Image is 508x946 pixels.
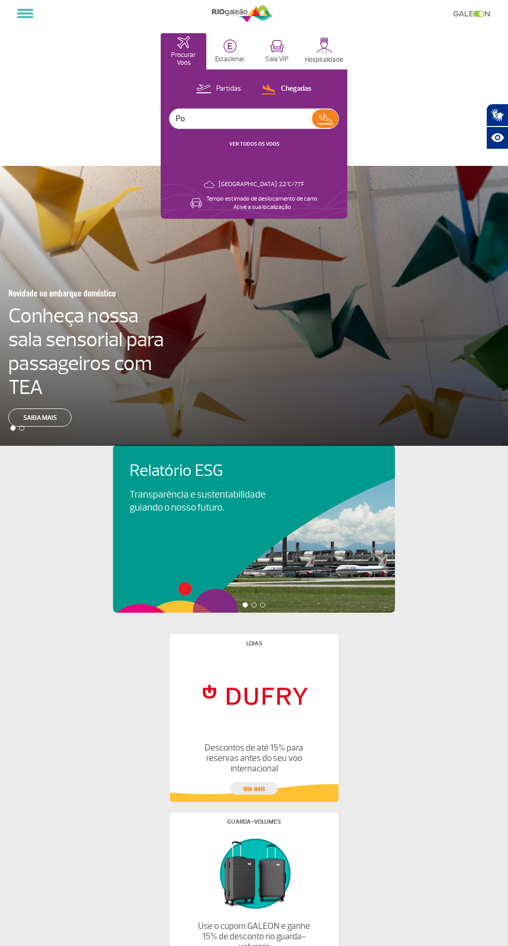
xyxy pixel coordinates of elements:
[193,82,244,96] button: Partidas
[177,36,190,49] img: airplaneHomeActive.svg
[130,461,294,481] h4: Relatório ESG
[301,33,347,69] button: Hospitalidade
[227,819,281,825] h4: Guarda-volumes
[206,195,318,211] p: Tempo estimado de deslocamento de carro: Ative a sua localização
[8,282,181,304] h3: Novidade no embarque doméstico
[8,408,72,427] a: Saiba mais
[130,488,277,514] p: Transparência e sustentabilidade guiando o nosso futuro.
[207,33,253,69] button: Estacionar
[258,82,315,96] button: Chegadas
[219,180,304,189] p: [GEOGRAPHIC_DATA]: 22°C/71°F
[305,56,343,64] p: Hospitalidade
[230,782,278,795] a: veja mais
[215,55,245,63] p: Estacionar
[316,37,332,53] img: hospitality.svg
[486,104,508,126] button: Abrir tradutor de língua de sinais.
[486,104,508,149] div: Plugin de acessibilidade da Hand Talk.
[486,126,508,149] button: Abrir recursos assistivos.
[130,461,378,514] a: Relatório ESGTransparência e sustentabilidade guiando o nosso futuro.
[246,641,262,646] h4: Lojas
[229,140,279,147] a: VER TODOS OS VOOS
[254,33,300,69] button: Sala VIP
[197,655,311,735] img: Lojas
[265,55,289,63] p: Sala VIP
[197,743,311,774] p: Descontos de até 15% para reservas antes do seu voo internacional
[8,304,173,399] h4: Conheça nossa sala sensorial para passageiros com TEA
[170,109,312,129] input: Voo, cidade ou cia aérea
[197,833,311,913] img: Guarda-volumes
[223,39,237,53] img: carParkingHome.svg
[216,84,241,94] p: Partidas
[161,33,206,69] button: Procurar Voos
[226,140,283,148] button: VER TODOS OS VOOS
[166,51,201,67] p: Procurar Voos
[270,40,284,53] img: vipRoom.svg
[281,84,312,94] p: Chegadas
